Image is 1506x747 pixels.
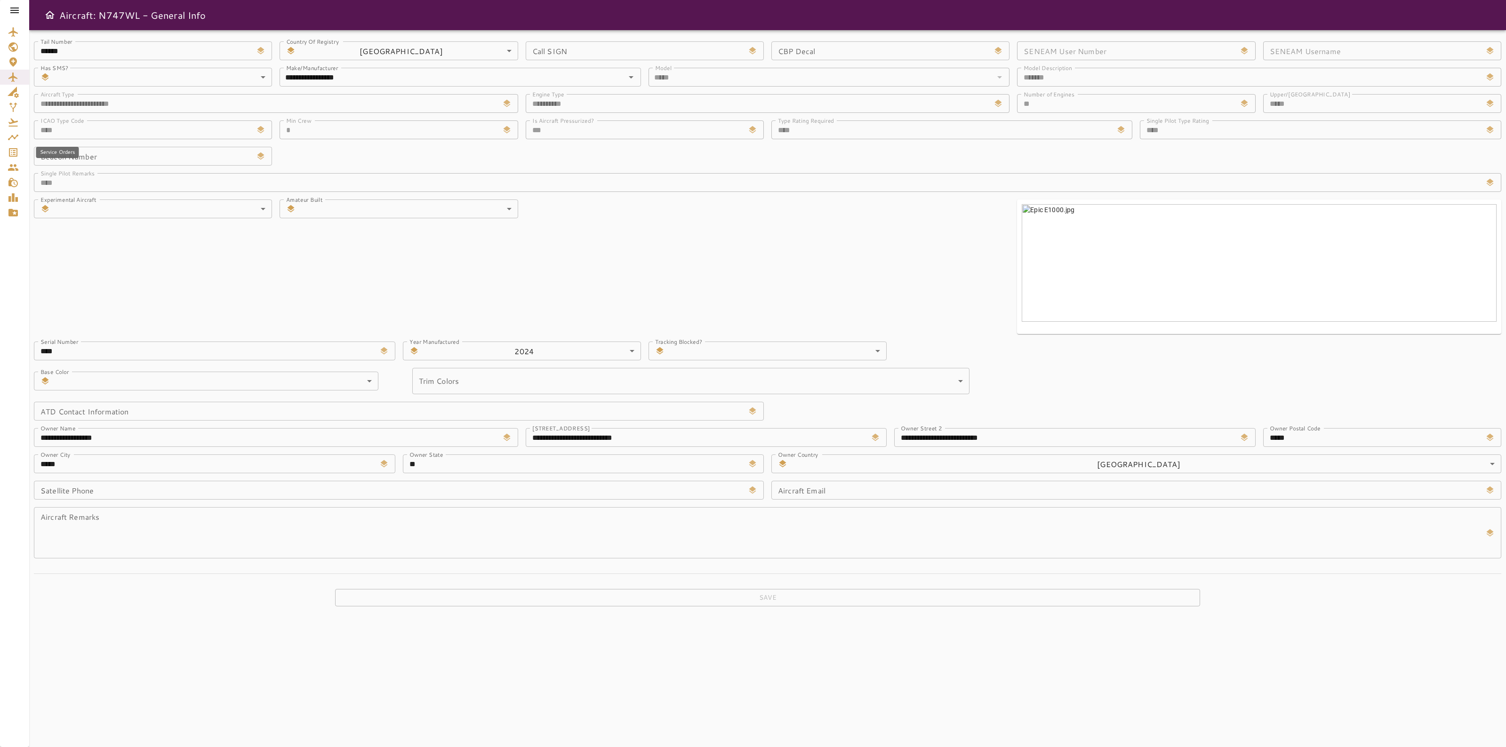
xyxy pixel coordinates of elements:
[1024,90,1074,98] label: Number of Engines
[625,71,638,84] button: Open
[299,41,518,60] div: [GEOGRAPHIC_DATA]
[54,68,272,87] div: ​
[286,195,322,203] label: Amateur Built
[1146,116,1209,124] label: Single Pilot Type Rating
[412,368,969,394] div: ​
[40,64,68,72] label: Has SMS?
[791,454,1501,473] div: [GEOGRAPHIC_DATA]
[655,337,702,345] label: Tracking Blocked?
[40,6,59,24] button: Open drawer
[655,64,672,72] label: Model
[1270,424,1321,432] label: Owner Postal Code
[286,64,338,72] label: Make/Manufacturer
[532,116,594,124] label: Is Aircraft Pressurized?
[40,116,84,124] label: ICAO Type Code
[54,199,272,218] div: ​
[40,424,76,432] label: Owner Name
[778,116,834,124] label: Type Rating Required
[1270,90,1350,98] label: Upper/[GEOGRAPHIC_DATA]
[901,424,942,432] label: Owner Street 2
[1022,204,1497,322] img: Epic E1000.jpg
[409,337,459,345] label: Year Manufactured
[299,199,518,218] div: ​
[286,37,339,45] label: Country Of Registry
[40,169,95,177] label: Single Pilot Remarks
[532,90,564,98] label: Engine Type
[36,147,79,158] div: Service Orders
[409,450,443,458] label: Owner State
[668,342,887,360] div: ​
[40,337,79,345] label: Serial Number
[40,37,72,45] label: Tail Number
[40,450,70,458] label: Owner City
[778,450,818,458] label: Owner Country
[40,367,69,375] label: Base Color
[40,195,96,203] label: Experimental Aircraft
[532,424,590,432] label: [STREET_ADDRESS]
[40,90,74,98] label: Aircraft Type
[54,372,378,390] div: ​
[59,8,206,23] h6: Aircraft: N747WL - General Info
[286,116,312,124] label: Min Crew
[423,342,641,360] div: 2024
[1024,64,1072,72] label: Model Description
